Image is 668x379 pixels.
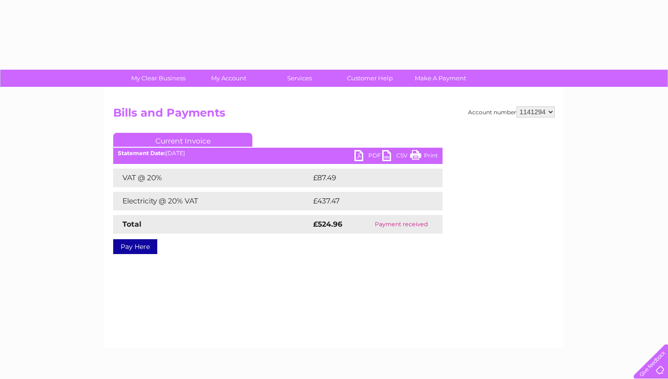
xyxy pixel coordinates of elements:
[113,133,252,147] a: Current Invoice
[113,169,311,187] td: VAT @ 20%
[191,70,267,87] a: My Account
[113,239,157,254] a: Pay Here
[261,70,338,87] a: Services
[113,192,311,210] td: Electricity @ 20% VAT
[122,220,141,229] strong: Total
[311,169,424,187] td: £87.49
[354,150,382,163] a: PDF
[332,70,408,87] a: Customer Help
[468,106,555,118] div: Account number
[360,215,443,234] td: Payment received
[118,150,166,157] b: Statement Date:
[311,192,425,210] td: £437.47
[120,70,197,87] a: My Clear Business
[113,106,555,124] h2: Bills and Payments
[313,220,342,229] strong: £524.96
[410,150,438,163] a: Print
[113,150,443,157] div: [DATE]
[382,150,410,163] a: CSV
[402,70,479,87] a: Make A Payment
